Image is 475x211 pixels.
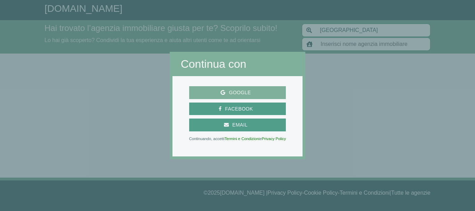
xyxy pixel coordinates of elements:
[189,119,286,131] button: Email
[189,103,286,115] button: Facebook
[262,137,286,141] a: Privacy Policy
[189,137,286,140] p: Continuando, accetti e
[181,57,295,71] h2: Continua con
[229,121,251,129] span: Email
[222,105,256,113] span: Facebook
[225,88,254,97] span: Google
[225,137,260,141] a: Termini e Condizioni
[189,86,286,99] button: Google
